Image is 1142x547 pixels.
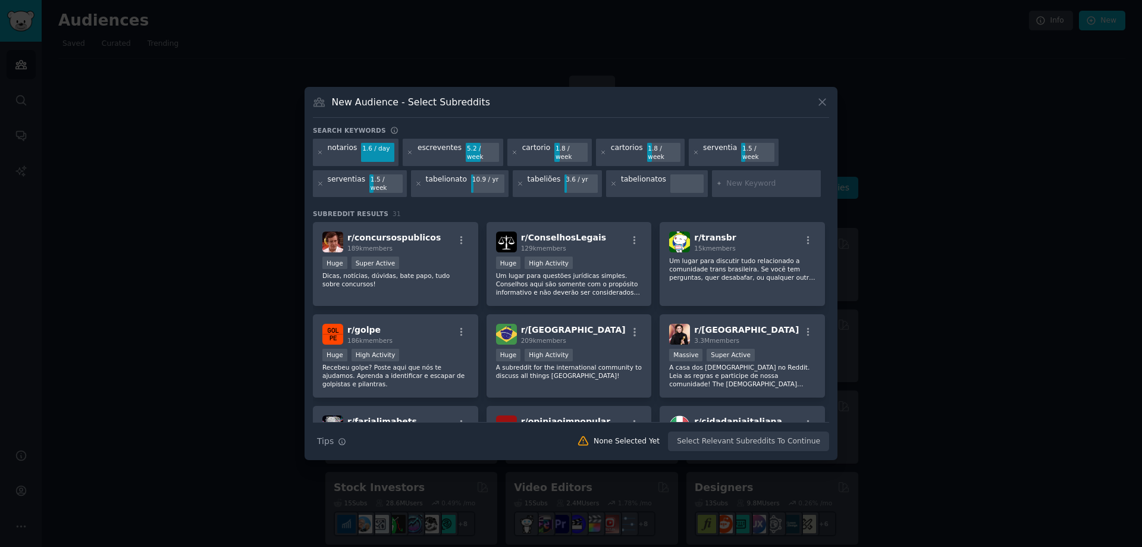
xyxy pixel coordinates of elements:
span: r/ golpe [347,325,381,335]
img: farialimabets [322,415,343,436]
div: None Selected Yet [594,436,660,447]
span: r/ farialimabets [347,417,417,426]
div: High Activity [525,349,573,361]
div: 1.8 / week [647,143,680,162]
p: Dicas, notícias, dúvidas, bate papo, tudo sobre concursos! [322,271,469,288]
div: 5.2 / week [466,143,499,162]
div: serventias [328,174,366,193]
div: cartorio [522,143,551,162]
div: tabeliões [528,174,561,193]
div: tabelionato [426,174,468,193]
span: 31 [393,210,401,217]
div: Massive [669,349,702,361]
span: r/ [GEOGRAPHIC_DATA] [694,325,799,335]
span: r/ ConselhosLegais [521,233,606,242]
div: escreventes [418,143,462,162]
div: Huge [496,349,521,361]
p: Recebeu golpe? Poste aqui que nós te ajudamos. Aprenda a identificar e escapar de golpistas e pil... [322,363,469,388]
span: 209k members [521,337,566,344]
span: r/ cidadaniaitaliana [694,417,782,426]
img: Brazil [496,324,517,345]
img: brasil [669,324,690,345]
span: Tips [317,435,334,448]
img: concursospublicos [322,232,343,252]
input: New Keyword [726,179,817,189]
span: r/ [GEOGRAPHIC_DATA] [521,325,626,335]
span: 15k members [694,245,735,252]
div: High Activity [525,257,573,269]
div: 1.6 / day [361,143,394,154]
div: tabelionatos [621,174,666,193]
span: Subreddit Results [313,210,388,218]
p: A casa dos [DEMOGRAPHIC_DATA] no Reddit. Leia as regras e participe de nossa comunidade! The [DEM... [669,363,815,388]
div: 1.5 / week [369,174,403,193]
div: cartorios [611,143,643,162]
span: r/ transbr [694,233,736,242]
div: 1.5 / week [741,143,774,162]
div: Huge [322,349,347,361]
div: Super Active [352,257,400,269]
div: High Activity [352,349,400,361]
h3: New Audience - Select Subreddits [332,96,490,108]
p: Um lugar para questões jurídicas simples. Conselhos aqui são somente com o propósito informativo ... [496,271,642,296]
div: Huge [496,257,521,269]
div: Super Active [707,349,755,361]
span: 186k members [347,337,393,344]
div: 1.8 / week [554,143,588,162]
p: A subreddit for the international community to discuss all things [GEOGRAPHIC_DATA]! [496,363,642,380]
span: r/ opiniaoimpopular [521,417,610,426]
button: Tips [313,431,350,452]
img: cidadaniaitaliana [669,415,690,436]
span: 129k members [521,245,566,252]
img: golpe [322,324,343,345]
img: ConselhosLegais [496,232,517,252]
img: opiniaoimpopular [496,415,517,436]
h3: Search keywords [313,126,386,135]
div: Huge [322,257,347,269]
span: 189k members [347,245,393,252]
p: Um lugar para discutir tudo relacionado a comunidade trans brasileira. Se você tem perguntas, que... [669,257,815,282]
span: 3.3M members [694,337,739,344]
span: r/ concursospublicos [347,233,441,242]
img: transbr [669,232,690,252]
div: 10.9 / yr [471,174,504,185]
div: 3.6 / yr [564,174,598,185]
div: serventia [703,143,737,162]
div: notarios [328,143,357,162]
